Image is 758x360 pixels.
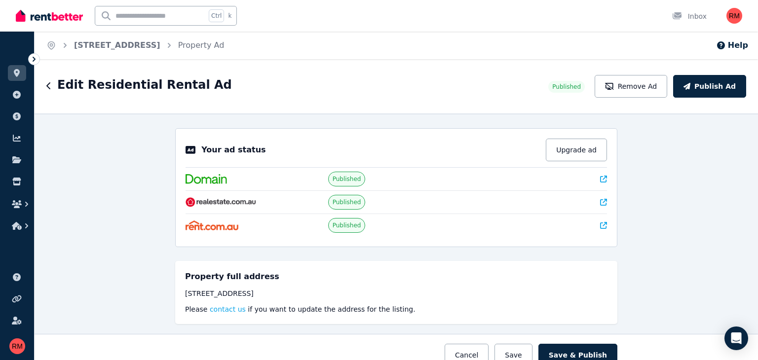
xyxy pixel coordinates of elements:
[716,39,748,51] button: Help
[546,139,607,161] button: Upgrade ad
[9,338,25,354] img: Rita Manoshina
[595,75,667,98] button: Remove Ad
[74,40,160,50] a: [STREET_ADDRESS]
[185,271,279,283] h5: Property full address
[552,83,581,91] span: Published
[16,8,83,23] img: RentBetter
[333,198,361,206] span: Published
[673,75,746,98] button: Publish Ad
[185,288,607,298] div: [STREET_ADDRESS]
[333,175,361,183] span: Published
[186,220,238,230] img: Rent.com.au
[186,197,256,207] img: RealEstate.com.au
[209,9,224,22] span: Ctrl
[186,174,227,184] img: Domain.com.au
[724,326,748,350] div: Open Intercom Messenger
[210,304,246,314] button: contact us
[185,304,607,314] p: Please if you want to update the address for the listing.
[201,144,265,156] p: Your ad status
[726,8,742,24] img: Rita Manoshina
[178,40,225,50] a: Property Ad
[35,32,236,59] nav: Breadcrumb
[333,221,361,229] span: Published
[228,12,231,20] span: k
[672,11,707,21] div: Inbox
[57,77,232,93] h1: Edit Residential Rental Ad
